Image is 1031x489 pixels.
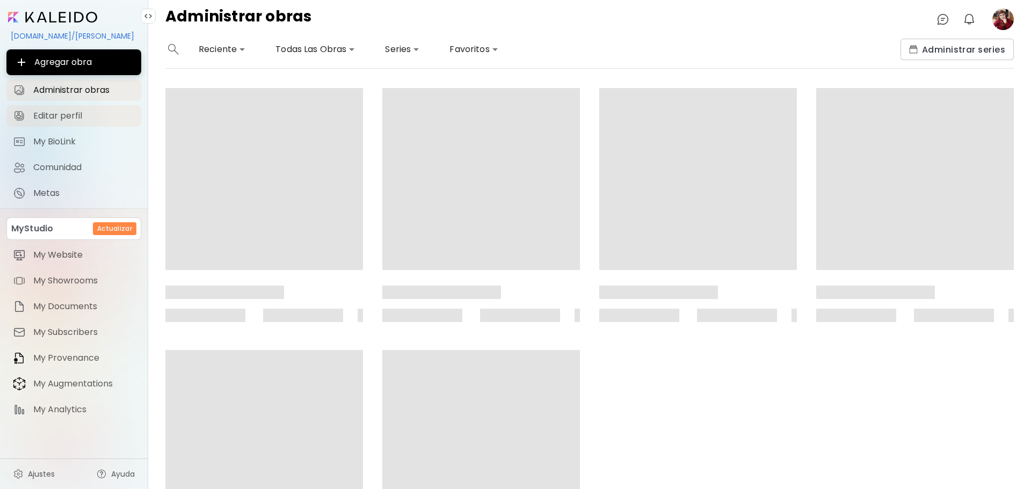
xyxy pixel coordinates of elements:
[13,135,26,148] img: My BioLink icon
[33,250,135,260] span: My Website
[90,463,141,485] a: Ayuda
[381,41,424,58] div: Series
[33,162,135,173] span: Comunidad
[936,13,949,26] img: chatIcon
[168,44,179,55] img: search
[963,13,976,26] img: bellIcon
[6,347,141,369] a: itemMy Provenance
[960,10,978,28] button: bellIcon
[13,326,26,339] img: item
[33,327,135,338] span: My Subscribers
[13,300,26,313] img: item
[13,84,26,97] img: Administrar obras icon
[6,27,141,45] div: [DOMAIN_NAME]/[PERSON_NAME]
[33,111,135,121] span: Editar perfil
[6,399,141,420] a: itemMy Analytics
[6,270,141,291] a: itemMy Showrooms
[33,378,135,389] span: My Augmentations
[6,79,141,101] a: Administrar obras iconAdministrar obras
[11,222,53,235] p: MyStudio
[6,49,141,75] button: Agregar obra
[6,463,61,485] a: Ajustes
[6,131,141,152] a: completeMy BioLink iconMy BioLink
[13,352,26,364] img: item
[165,39,181,60] button: search
[445,41,502,58] div: Favoritos
[111,469,135,479] span: Ayuda
[33,404,135,415] span: My Analytics
[33,353,135,363] span: My Provenance
[13,161,26,174] img: Comunidad icon
[6,105,141,127] a: Editar perfil iconEditar perfil
[33,136,135,147] span: My BioLink
[194,41,250,58] div: Reciente
[6,322,141,343] a: itemMy Subscribers
[271,41,359,58] div: Todas Las Obras
[13,377,26,391] img: item
[13,249,26,261] img: item
[13,469,24,479] img: settings
[909,44,1005,55] span: Administrar series
[13,187,26,200] img: Metas icon
[901,39,1014,60] button: collectionsAdministrar series
[6,157,141,178] a: Comunidad iconComunidad
[13,110,26,122] img: Editar perfil icon
[33,188,135,199] span: Metas
[144,12,153,20] img: collapse
[33,275,135,286] span: My Showrooms
[6,183,141,204] a: completeMetas iconMetas
[15,56,133,69] span: Agregar obra
[6,296,141,317] a: itemMy Documents
[13,274,26,287] img: item
[6,373,141,395] a: itemMy Augmentations
[13,403,26,416] img: item
[33,85,135,96] span: Administrar obras
[97,224,132,233] h6: Actualizar
[165,9,312,30] h4: Administrar obras
[28,469,55,479] span: Ajustes
[6,244,141,266] a: itemMy Website
[33,301,135,312] span: My Documents
[96,469,107,479] img: help
[909,45,918,54] img: collections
